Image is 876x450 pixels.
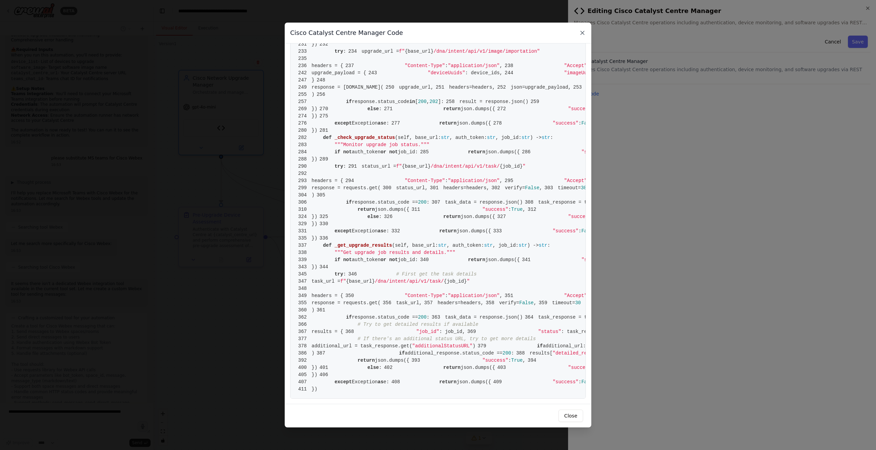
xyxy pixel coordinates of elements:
span: False [581,228,596,234]
span: 379 [475,343,491,350]
span: }) [296,156,317,162]
span: 387 [314,350,330,357]
span: 351 [503,292,518,299]
span: 247 [296,77,312,84]
span: 278 [491,120,507,127]
span: 363 [429,314,445,321]
span: not [389,149,398,155]
span: 304 [296,192,312,199]
span: json.dumps({ [456,228,491,234]
span: f" [399,49,405,54]
span: , [500,293,502,298]
span: 341 [520,256,536,263]
span: 369 [465,328,481,335]
span: status_url, [381,185,428,191]
span: try [335,49,343,54]
span: "success" [568,214,594,219]
span: 359 [537,299,552,307]
span: not [389,257,398,262]
span: 291 [346,163,362,170]
span: "job_id" [416,329,439,334]
span: 252 [495,84,511,91]
span: 302 [489,184,505,192]
span: e: [384,228,389,234]
span: task_data = response.json() [429,200,523,205]
span: 301 [428,184,443,192]
span: 242 [296,69,312,77]
span: 378 [296,343,312,350]
span: json.dumps({ [456,120,491,126]
span: False [519,300,534,306]
span: 338 [296,249,312,256]
span: headers=headers, [434,85,495,90]
span: 303 [542,184,558,192]
span: }) [296,214,317,219]
span: 233 [296,48,312,55]
span: , auth_token: [447,243,484,248]
span: 356 [381,299,396,307]
span: verify= [499,300,519,306]
span: response = requests.get( [296,300,381,306]
span: else [368,106,379,112]
span: [ [415,99,418,104]
span: str [441,135,450,140]
span: 234 [346,48,362,55]
span: # If there's an additional status URL, try to get more details [358,336,536,342]
span: }) [296,106,317,112]
span: {base_url} [405,49,434,54]
span: " [467,279,469,284]
span: /dna/intent/api/v1/task/ [431,164,500,169]
span: 345 [296,271,312,278]
span: additional_url = task_response.get( [312,343,412,349]
span: 255 [296,91,312,98]
span: 284 [296,149,312,156]
span: str [484,243,493,248]
span: 200 [418,99,426,104]
span: {base_url} [346,279,375,284]
span: 333 [491,228,507,235]
span: 326 [382,213,398,220]
span: /dna/intent/api/v1/image/importation" [434,49,540,54]
span: : [547,243,550,248]
span: str [518,243,527,248]
span: 30 [575,300,581,306]
span: if [346,99,352,104]
span: """Monitor upgrade job status.""" [335,142,429,147]
span: 277 [389,120,405,127]
span: except [335,120,352,126]
span: "Accept" [564,293,587,298]
span: json.dumps({ [461,106,495,112]
span: def [323,243,332,248]
span: 386 [296,350,312,357]
span: not [343,257,352,262]
span: : [343,164,346,169]
span: : [550,135,553,140]
span: 30 [581,185,587,191]
span: 286 [520,149,536,156]
span: 288 [296,156,312,163]
span: }) [296,221,317,227]
span: 238 [503,62,518,69]
span: 299 [296,184,312,192]
span: if [399,350,405,356]
span: except [335,228,352,234]
span: job_id: [398,149,418,155]
span: e: [384,120,389,126]
span: if [335,257,340,262]
span: 312 [526,206,541,213]
span: 368 [343,328,359,335]
span: 358 [484,299,499,307]
span: 344 [317,263,333,271]
span: try [335,271,343,277]
span: }) [296,113,317,119]
span: " [523,164,525,169]
span: or [381,257,386,262]
span: headers=headers, [428,185,489,191]
span: ) [473,343,475,349]
span: 306 [296,199,312,206]
span: 327 [495,213,511,220]
span: 283 [296,141,312,149]
span: 307 [429,199,445,206]
span: 367 [296,328,312,335]
span: 329 [296,220,312,228]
